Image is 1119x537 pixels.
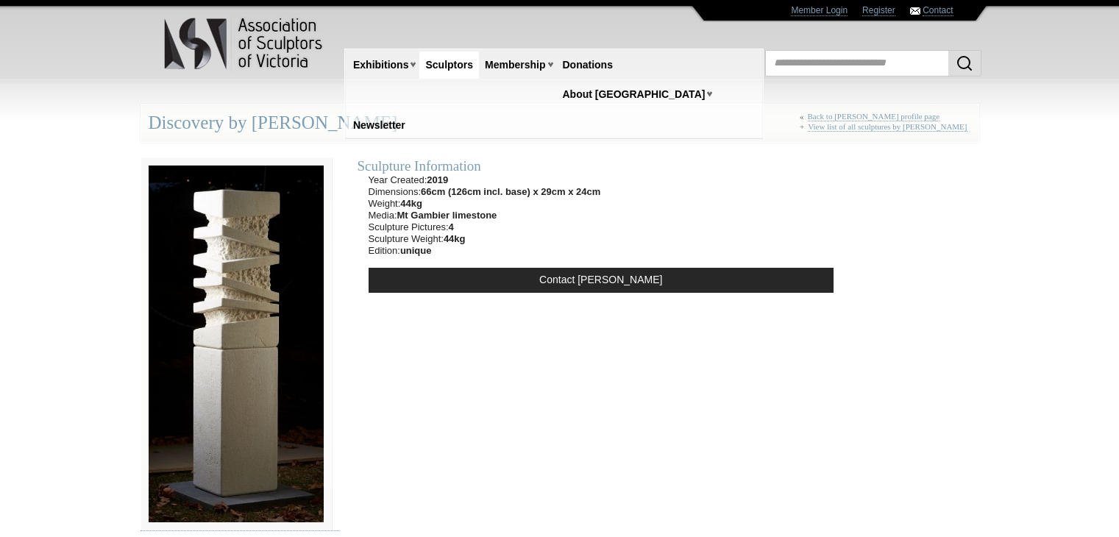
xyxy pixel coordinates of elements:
[369,210,601,221] li: Media:
[397,210,497,221] strong: Mt Gambier limestone
[956,54,973,72] img: Search
[369,186,601,198] li: Dimensions:
[400,198,422,209] strong: 44kg
[369,268,834,293] a: Contact [PERSON_NAME]
[923,5,953,16] a: Contact
[347,112,411,139] a: Newsletter
[479,51,551,79] a: Membership
[444,233,466,244] strong: 44kg
[419,51,479,79] a: Sculptors
[369,245,601,257] li: Edition:
[347,51,414,79] a: Exhibitions
[800,112,971,138] div: « +
[141,104,979,143] div: Discovery by [PERSON_NAME]
[400,245,432,256] strong: unique
[369,221,601,233] li: Sculpture Pictures:
[862,5,895,16] a: Register
[358,157,845,174] div: Sculpture Information
[449,221,454,232] strong: 4
[808,112,940,121] a: Back to [PERSON_NAME] profile page
[163,15,325,73] img: logo.png
[369,174,601,186] li: Year Created:
[791,5,848,16] a: Member Login
[421,186,600,197] strong: 66cm (126cm incl. base) x 29cm x 24cm
[369,198,601,210] li: Weight:
[427,174,448,185] strong: 2019
[808,122,967,132] a: View list of all sculptures by [PERSON_NAME]
[557,81,711,108] a: About [GEOGRAPHIC_DATA]
[910,7,920,15] img: Contact ASV
[141,157,332,530] img: 085-03__medium.jpg
[369,233,601,245] li: Sculpture Weight:
[557,51,619,79] a: Donations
